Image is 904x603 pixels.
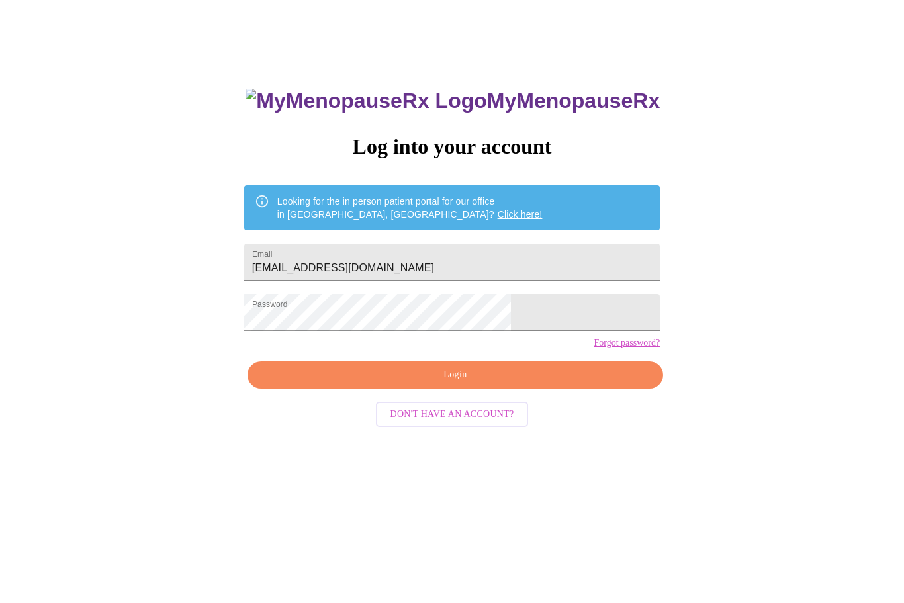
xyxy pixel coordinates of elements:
[263,367,648,384] span: Login
[373,408,532,420] a: Don't have an account?
[244,135,660,160] h3: Log into your account
[246,89,486,114] img: MyMenopauseRx Logo
[277,190,543,227] div: Looking for the in person patient portal for our office in [GEOGRAPHIC_DATA], [GEOGRAPHIC_DATA]?
[376,402,529,428] button: Don't have an account?
[498,210,543,220] a: Click here!
[246,89,660,114] h3: MyMenopauseRx
[248,362,663,389] button: Login
[594,338,660,349] a: Forgot password?
[390,407,514,424] span: Don't have an account?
